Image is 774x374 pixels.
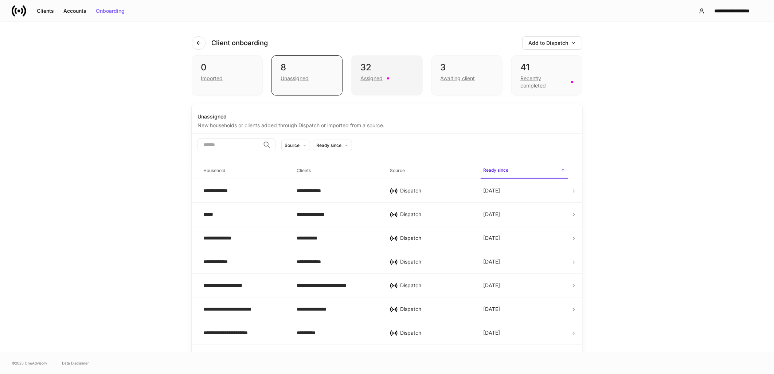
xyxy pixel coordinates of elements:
button: Clients [32,5,59,17]
p: [DATE] [484,234,500,242]
a: Data Disclaimer [62,360,89,366]
div: 41 [520,62,573,73]
p: [DATE] [484,329,500,336]
div: 32 [360,62,413,73]
h6: Clients [297,167,311,174]
div: Dispatch [400,187,472,194]
div: Awaiting client [441,75,475,82]
button: Ready since [313,140,352,151]
div: Ready since [316,142,341,149]
div: Assigned [360,75,383,82]
div: Add to Dispatch [528,40,576,46]
span: Source [387,163,475,178]
div: 8Unassigned [271,55,343,96]
div: 41Recently completed [511,55,582,96]
button: Add to Dispatch [522,36,582,50]
p: [DATE] [484,187,500,194]
button: Onboarding [91,5,129,17]
div: 8 [281,62,333,73]
button: Source [281,140,310,151]
div: Dispatch [400,211,472,218]
div: 0Imported [192,55,263,96]
div: New households or clients added through Dispatch or imported from a source. [198,120,576,129]
p: [DATE] [484,258,500,265]
div: Dispatch [400,234,472,242]
span: Household [200,163,288,178]
p: [DATE] [484,305,500,313]
div: Dispatch [400,329,472,336]
div: Clients [37,8,54,13]
span: Ready since [481,163,568,179]
div: Dispatch [400,305,472,313]
div: 0 [201,62,254,73]
div: 3 [441,62,493,73]
div: Recently completed [520,75,567,89]
h6: Ready since [484,167,509,174]
div: 3Awaiting client [431,55,503,96]
p: [DATE] [484,211,500,218]
span: Clients [294,163,381,178]
div: Dispatch [400,258,472,265]
p: [DATE] [484,282,500,289]
div: Imported [201,75,223,82]
button: Accounts [59,5,91,17]
span: © 2025 OneAdvisory [12,360,47,366]
div: Unassigned [281,75,309,82]
div: Dispatch [400,282,472,289]
div: Accounts [63,8,86,13]
div: 32Assigned [351,55,422,96]
div: Unassigned [198,113,576,120]
h4: Client onboarding [211,39,268,47]
h6: Household [203,167,225,174]
h6: Source [390,167,405,174]
div: Source [285,142,300,149]
div: Onboarding [96,8,125,13]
